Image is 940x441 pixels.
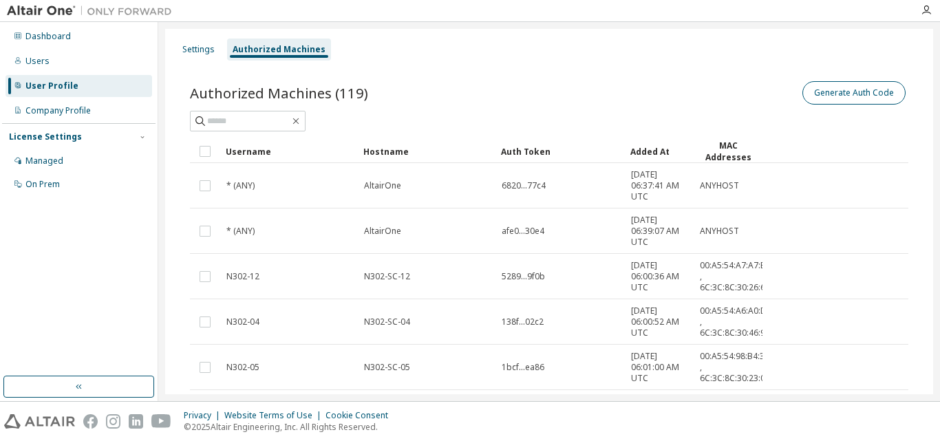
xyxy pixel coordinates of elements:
[502,271,545,282] span: 5289...9f0b
[502,316,544,327] span: 138f...02c2
[631,260,687,293] span: [DATE] 06:00:36 AM UTC
[700,305,772,338] span: 00:A5:54:A6:A0:DB , 6C:3C:8C:30:46:9E
[184,421,396,433] p: © 2025 Altair Engineering, Inc. All Rights Reserved.
[106,414,120,429] img: instagram.svg
[224,410,325,421] div: Website Terms of Use
[226,180,255,191] span: * (ANY)
[233,44,325,55] div: Authorized Machines
[502,180,546,191] span: 6820...77c4
[364,316,410,327] span: N302-SC-04
[631,215,687,248] span: [DATE] 06:39:07 AM UTC
[364,271,410,282] span: N302-SC-12
[364,180,401,191] span: AltairOne
[182,44,215,55] div: Settings
[364,362,410,373] span: N302-SC-05
[83,414,98,429] img: facebook.svg
[700,180,739,191] span: ANYHOST
[226,316,259,327] span: N302-04
[190,83,368,103] span: Authorized Machines (119)
[9,131,82,142] div: License Settings
[363,140,490,162] div: Hostname
[25,155,63,166] div: Managed
[631,305,687,338] span: [DATE] 06:00:52 AM UTC
[25,56,50,67] div: Users
[502,226,544,237] span: afe0...30e4
[501,140,619,162] div: Auth Token
[631,351,687,384] span: [DATE] 06:01:00 AM UTC
[184,410,224,421] div: Privacy
[700,226,739,237] span: ANYHOST
[4,414,75,429] img: altair_logo.svg
[25,31,71,42] div: Dashboard
[7,4,179,18] img: Altair One
[802,81,906,105] button: Generate Auth Code
[129,414,143,429] img: linkedin.svg
[25,179,60,190] div: On Prem
[25,80,78,92] div: User Profile
[699,140,757,163] div: MAC Addresses
[700,351,770,384] span: 00:A5:54:98:B4:35 , 6C:3C:8C:30:23:04
[325,410,396,421] div: Cookie Consent
[25,105,91,116] div: Company Profile
[226,271,259,282] span: N302-12
[226,140,352,162] div: Username
[630,140,688,162] div: Added At
[700,260,770,293] span: 00:A5:54:A7:A7:EC , 6C:3C:8C:30:26:62
[226,362,259,373] span: N302-05
[364,226,401,237] span: AltairOne
[151,414,171,429] img: youtube.svg
[631,169,687,202] span: [DATE] 06:37:41 AM UTC
[502,362,544,373] span: 1bcf...ea86
[226,226,255,237] span: * (ANY)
